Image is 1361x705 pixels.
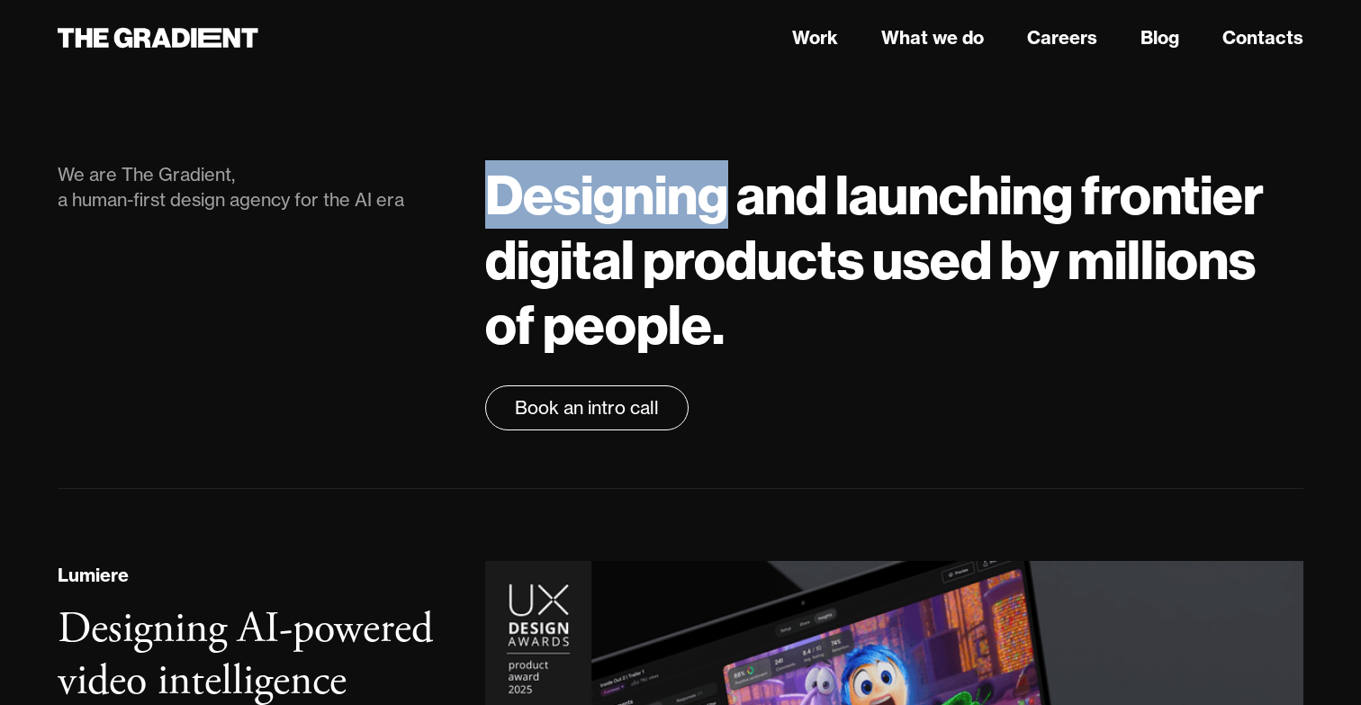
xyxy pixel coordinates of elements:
a: Book an intro call [485,385,689,430]
h1: Designing and launching frontier digital products used by millions of people. [485,162,1303,357]
a: What we do [881,24,984,51]
a: Work [792,24,838,51]
a: Blog [1140,24,1179,51]
a: Careers [1027,24,1097,51]
a: Contacts [1222,24,1303,51]
div: Lumiere [58,562,129,589]
div: We are The Gradient, a human-first design agency for the AI era [58,162,449,212]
